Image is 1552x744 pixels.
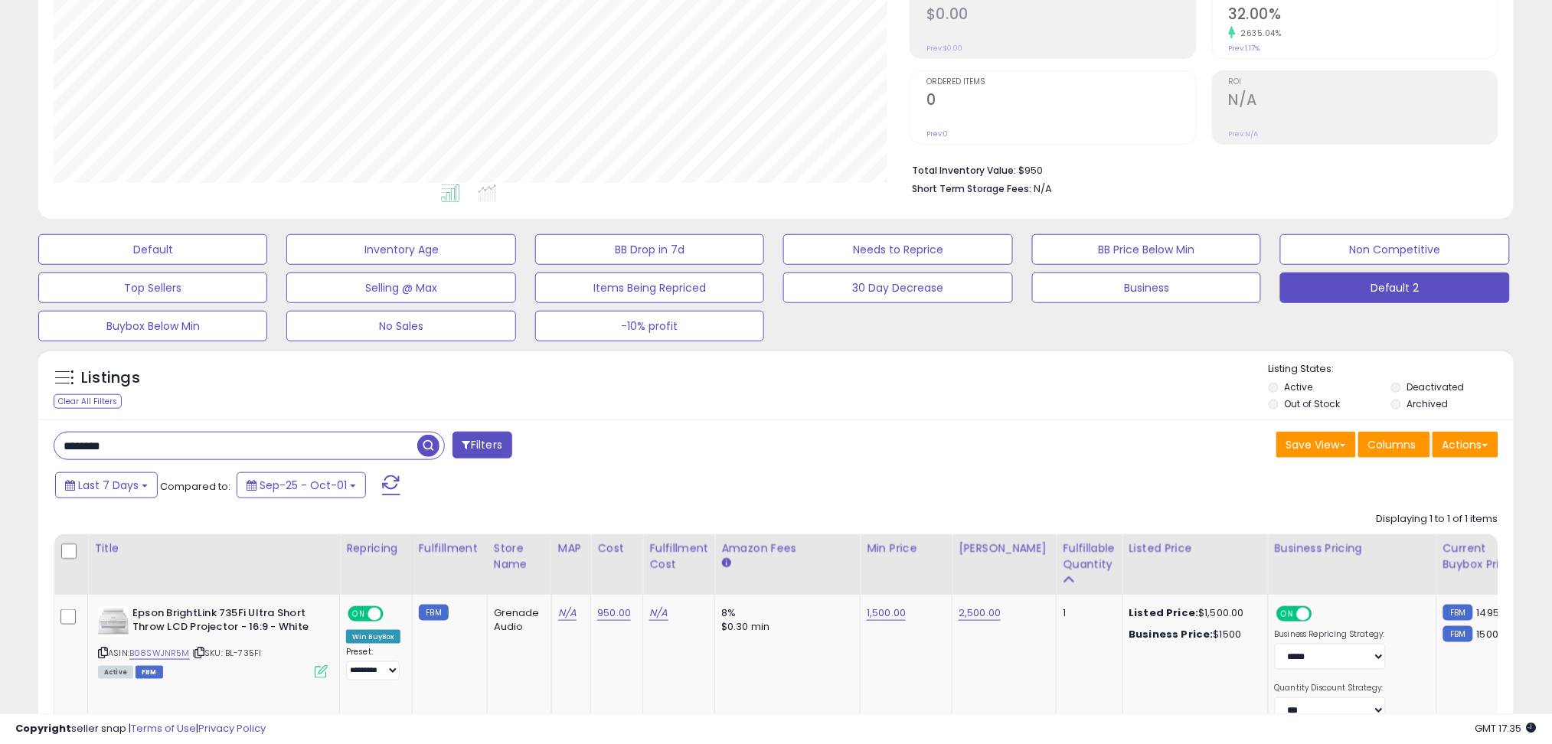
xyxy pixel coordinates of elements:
button: BB Price Below Min [1032,234,1261,265]
h2: N/A [1229,91,1498,112]
span: 2025-10-9 17:35 GMT [1475,721,1537,736]
a: N/A [649,605,668,621]
button: -10% profit [535,311,764,341]
small: FBM [419,605,449,621]
div: $1500 [1129,628,1256,641]
div: Repricing [346,540,406,556]
span: FBM [136,666,163,679]
span: | SKU: BL-735FI [192,647,262,659]
div: Business Pricing [1275,540,1430,556]
small: Prev: $0.00 [926,44,962,53]
button: Default 2 [1280,272,1509,303]
span: OFF [1309,607,1334,620]
h2: $0.00 [926,5,1195,26]
div: Preset: [346,647,400,681]
button: Filters [453,432,512,458]
span: 1495.12 [1477,605,1511,620]
button: BB Drop in 7d [535,234,764,265]
span: Compared to: [160,479,230,494]
span: ON [1278,607,1297,620]
span: 1500 [1477,627,1499,641]
p: Listing States: [1269,362,1514,377]
button: Inventory Age [286,234,515,265]
label: Deactivated [1407,380,1464,393]
button: 30 Day Decrease [783,272,1012,303]
button: Actions [1433,432,1498,458]
div: Store Name [494,540,545,573]
a: Terms of Use [131,721,196,736]
small: Prev: N/A [1229,129,1259,139]
button: Columns [1358,432,1430,458]
a: 1,500.00 [867,605,906,621]
small: Prev: 0 [926,129,948,139]
span: N/A [1034,181,1052,196]
div: Clear All Filters [54,394,122,409]
span: ON [349,607,368,620]
div: Listed Price [1129,540,1262,556]
span: Ordered Items [926,78,1195,86]
button: Items Being Repriced [535,272,764,303]
button: No Sales [286,311,515,341]
small: 2635.04% [1236,28,1282,39]
button: Last 7 Days [55,472,158,498]
label: Quantity Discount Strategy: [1275,683,1386,693]
div: Win BuyBox [346,630,400,644]
div: Min Price [867,540,946,556]
button: Sep-25 - Oct-01 [237,472,366,498]
a: Privacy Policy [198,721,266,736]
span: Columns [1368,437,1416,452]
div: Fulfillable Quantity [1063,540,1116,573]
button: Non Competitive [1280,234,1509,265]
a: N/A [558,605,577,621]
li: $950 [912,160,1487,178]
div: 1 [1063,606,1110,620]
b: Short Term Storage Fees: [912,182,1031,195]
div: Fulfillment [419,540,481,556]
b: Epson BrightLink 735Fi Ultra Short Throw LCD Projector - 16:9 - White [132,606,319,638]
label: Out of Stock [1285,397,1341,410]
div: seller snap | | [15,722,266,736]
button: Buybox Below Min [38,311,267,341]
div: Grenade Audio [494,606,540,634]
span: All listings currently available for purchase on Amazon [98,666,133,679]
button: Needs to Reprice [783,234,1012,265]
button: Save View [1276,432,1356,458]
button: Business [1032,272,1261,303]
div: $0.30 min [721,620,848,634]
small: Amazon Fees. [721,556,730,570]
button: Selling @ Max [286,272,515,303]
div: ASIN: [98,606,328,677]
img: 313dSSMK5KL._SL40_.jpg [98,606,129,637]
small: FBM [1443,626,1473,642]
small: Prev: 1.17% [1229,44,1260,53]
a: 2,500.00 [959,605,1001,621]
strong: Copyright [15,721,71,736]
h5: Listings [81,367,140,389]
div: 8% [721,606,848,620]
a: 950.00 [597,605,631,621]
div: Amazon Fees [721,540,854,556]
button: Top Sellers [38,272,267,303]
h2: 32.00% [1229,5,1498,26]
button: Default [38,234,267,265]
b: Total Inventory Value: [912,164,1016,177]
div: $1,500.00 [1129,606,1256,620]
b: Business Price: [1129,627,1214,641]
div: Fulfillment Cost [649,540,708,573]
div: Displaying 1 to 1 of 1 items [1377,512,1498,527]
span: OFF [381,607,406,620]
div: Current Buybox Price [1443,540,1522,573]
span: Last 7 Days [78,478,139,493]
span: Sep-25 - Oct-01 [260,478,347,493]
label: Business Repricing Strategy: [1275,629,1386,640]
div: MAP [558,540,584,556]
div: [PERSON_NAME] [959,540,1050,556]
div: Title [94,540,333,556]
label: Archived [1407,397,1448,410]
span: ROI [1229,78,1498,86]
h2: 0 [926,91,1195,112]
label: Active [1285,380,1313,393]
small: FBM [1443,605,1473,621]
a: B08SWJNR5M [129,647,190,660]
b: Listed Price: [1129,605,1199,620]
